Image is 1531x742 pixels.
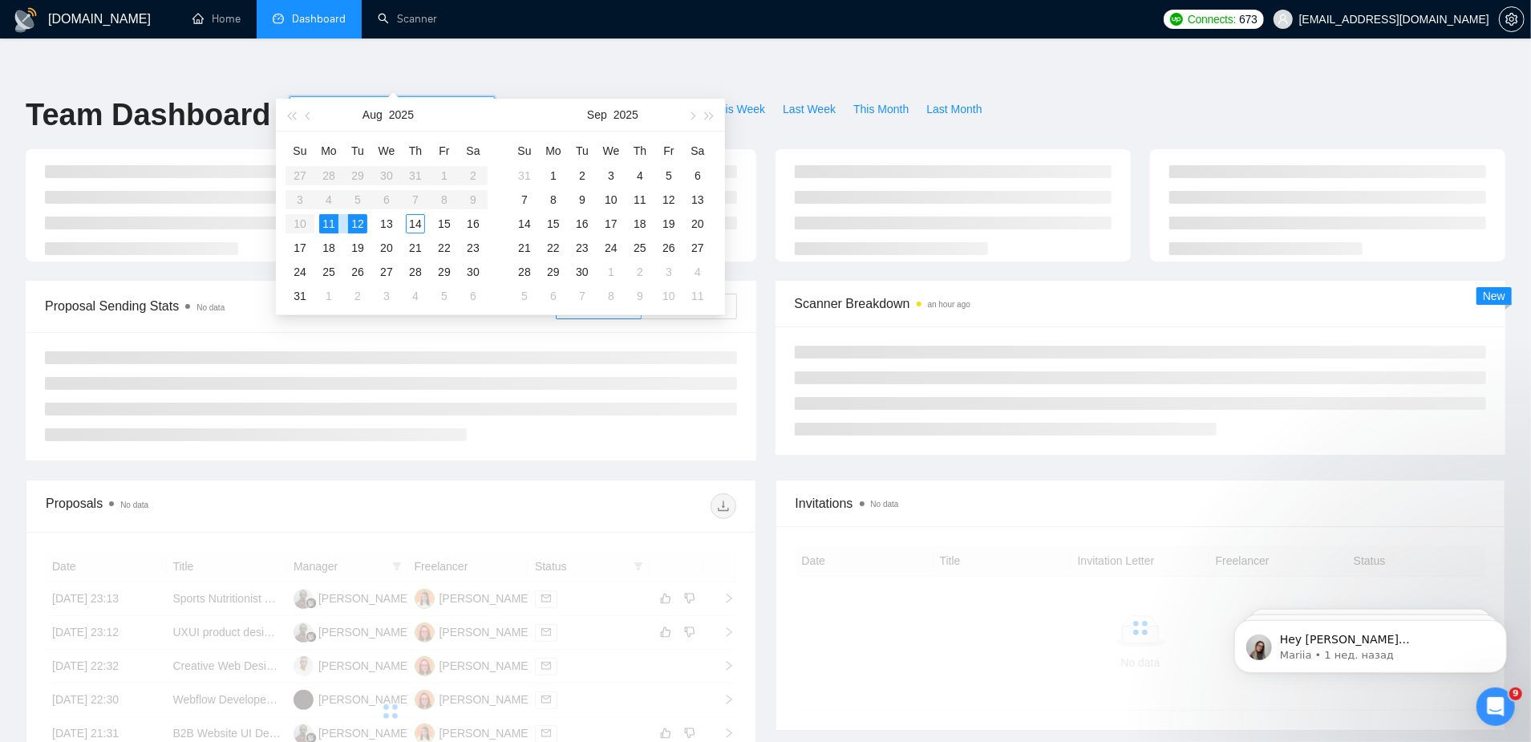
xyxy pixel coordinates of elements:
[597,260,626,284] td: 2025-10-01
[430,138,459,164] th: Fr
[544,190,563,209] div: 8
[568,164,597,188] td: 2025-09-02
[712,100,765,118] span: This Week
[377,286,396,306] div: 3
[515,214,534,233] div: 14
[13,7,38,33] img: logo
[459,138,488,164] th: Sa
[630,238,650,257] div: 25
[319,238,338,257] div: 18
[626,188,654,212] td: 2025-09-11
[377,238,396,257] div: 20
[401,212,430,236] td: 2025-08-14
[844,96,917,122] button: This Month
[688,238,707,257] div: 27
[464,214,483,233] div: 16
[372,212,401,236] td: 2025-08-13
[688,286,707,306] div: 11
[659,262,678,282] div: 3
[464,262,483,282] div: 30
[568,284,597,308] td: 2025-10-07
[626,164,654,188] td: 2025-09-04
[343,284,372,308] td: 2025-09-02
[435,286,454,306] div: 5
[568,138,597,164] th: Tu
[273,13,284,24] span: dashboard
[601,190,621,209] div: 10
[510,212,539,236] td: 2025-09-14
[544,166,563,185] div: 1
[688,262,707,282] div: 4
[568,212,597,236] td: 2025-09-16
[654,284,683,308] td: 2025-10-10
[1509,687,1522,700] span: 9
[286,138,314,164] th: Su
[459,236,488,260] td: 2025-08-23
[343,138,372,164] th: Tu
[314,212,343,236] td: 2025-08-11
[703,96,774,122] button: This Week
[601,262,621,282] div: 1
[659,286,678,306] div: 10
[343,260,372,284] td: 2025-08-26
[290,286,310,306] div: 31
[871,500,899,509] span: No data
[45,296,556,316] span: Proposal Sending Stats
[290,238,310,257] div: 17
[372,260,401,284] td: 2025-08-27
[1170,13,1183,26] img: upwork-logo.png
[1210,586,1531,699] iframe: Intercom notifications сообщение
[362,99,383,131] button: Aug
[430,236,459,260] td: 2025-08-22
[654,138,683,164] th: Fr
[435,262,454,282] div: 29
[544,286,563,306] div: 6
[464,238,483,257] div: 23
[343,236,372,260] td: 2025-08-19
[654,188,683,212] td: 2025-09-12
[659,214,678,233] div: 19
[688,214,707,233] div: 20
[464,286,483,306] div: 6
[654,164,683,188] td: 2025-09-05
[348,286,367,306] div: 2
[319,262,338,282] div: 25
[539,164,568,188] td: 2025-09-01
[314,260,343,284] td: 2025-08-25
[683,236,712,260] td: 2025-09-27
[659,190,678,209] div: 12
[1499,13,1525,26] a: setting
[510,260,539,284] td: 2025-09-28
[783,100,836,118] span: Last Week
[406,286,425,306] div: 4
[1476,687,1515,726] iframe: Intercom live chat
[510,188,539,212] td: 2025-09-07
[573,286,592,306] div: 7
[46,493,391,519] div: Proposals
[401,236,430,260] td: 2025-08-21
[435,238,454,257] div: 22
[1499,6,1525,32] button: setting
[601,286,621,306] div: 8
[314,236,343,260] td: 2025-08-18
[510,138,539,164] th: Su
[389,99,414,131] button: 2025
[430,212,459,236] td: 2025-08-15
[654,260,683,284] td: 2025-10-03
[573,214,592,233] div: 16
[406,238,425,257] div: 21
[573,238,592,257] div: 23
[544,238,563,257] div: 22
[626,284,654,308] td: 2025-10-09
[688,166,707,185] div: 6
[1239,10,1257,28] span: 673
[539,212,568,236] td: 2025-09-15
[630,262,650,282] div: 2
[626,138,654,164] th: Th
[597,138,626,164] th: We
[539,138,568,164] th: Mo
[539,284,568,308] td: 2025-10-06
[314,284,343,308] td: 2025-09-01
[683,138,712,164] th: Sa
